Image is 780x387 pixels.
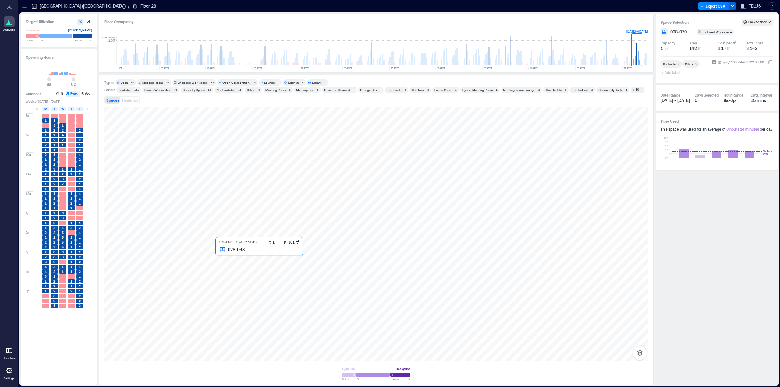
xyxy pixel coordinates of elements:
[312,80,321,85] div: Library
[122,98,138,102] span: Heatmap
[79,226,81,230] span: 2
[79,255,81,259] span: 2
[62,143,64,147] span: 1
[68,27,92,33] div: [PERSON_NAME]
[53,128,55,132] span: 2
[689,46,697,51] span: 142
[624,66,632,69] text: [DATE]
[26,91,41,97] h3: Calendar
[70,265,72,269] span: 1
[697,29,741,35] button: Enclosed Workspace
[70,107,72,111] span: T
[739,1,763,11] button: TELUS
[257,88,261,92] div: 9
[26,172,31,176] span: 11a
[53,274,55,279] span: 1
[664,136,668,139] tspan: 10h
[207,88,212,92] div: 23
[503,88,535,92] div: Meeting Room Lounge
[726,127,759,131] span: 3 hours 14 minutes
[665,156,668,159] tspan: 0h
[133,88,140,92] div: 101
[26,289,29,293] span: 5p
[119,88,131,92] div: Bookable
[45,289,47,293] span: 1
[62,255,64,259] span: 3
[79,289,81,293] span: 1
[45,284,47,288] span: 1
[128,3,129,9] p: /
[661,118,773,124] h3: Time Used
[62,138,64,142] span: 2
[4,377,14,380] p: Settings
[264,80,275,85] div: Lounge
[210,81,215,84] div: 14
[79,265,81,269] span: 1
[79,167,81,171] span: 1
[79,230,81,235] span: 1
[564,88,567,92] div: 2
[129,81,135,84] div: 63
[70,250,72,254] span: 1
[45,153,47,157] span: 2
[26,19,92,25] h3: Target Utilization
[62,123,64,128] span: 1
[53,133,55,137] span: 2
[104,19,648,25] div: Floor Occupancy
[70,196,72,201] span: 1
[79,133,81,137] span: 1
[53,269,55,274] span: 2
[698,2,729,10] button: Export CSV
[698,46,702,51] span: ft²
[301,81,304,84] div: 1
[695,97,719,104] div: 5
[53,107,55,111] span: T
[79,240,81,245] span: 1
[665,152,668,155] tspan: 2h
[62,230,64,235] span: 5
[79,299,81,303] span: 2
[53,255,55,259] span: 3
[26,153,31,157] span: 10a
[665,144,668,147] tspan: 6h
[70,284,72,288] span: 1
[207,66,215,69] text: [DATE]
[665,46,668,51] span: p
[53,123,55,128] span: 3
[62,211,64,215] span: 3
[695,93,719,97] div: Days Selected
[70,226,72,230] span: 2
[79,269,81,274] span: 2
[2,363,16,382] a: Settings
[104,80,114,85] div: Types
[631,87,644,93] button: 10
[323,81,327,84] div: 1
[53,118,55,123] span: 3
[70,206,72,210] span: 2
[70,245,72,249] span: 1
[718,46,720,51] span: $
[702,30,733,34] div: Enclosed Workspace
[79,201,81,206] span: 1
[45,157,47,162] span: 1
[768,60,773,65] button: IDspc_1299064475592163560
[53,250,55,254] span: 3
[412,88,424,92] div: The Nest
[724,93,743,97] div: Hour Range
[45,221,47,225] span: 1
[70,167,72,171] span: 1
[79,260,81,264] span: 2
[45,172,47,176] span: 2
[3,357,16,360] p: Floorplans
[661,40,675,45] div: Capacity
[79,294,81,298] span: 2
[26,211,29,215] span: 1p
[26,192,31,196] span: 12p
[53,240,55,245] span: 2
[62,216,64,220] span: 3
[26,27,40,33] div: Underuse
[106,98,119,102] span: Spaces
[725,46,731,51] span: / ft²
[45,167,47,171] span: 2
[47,82,51,87] span: 8a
